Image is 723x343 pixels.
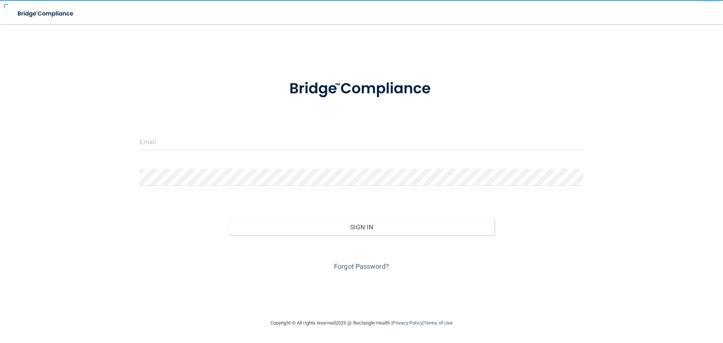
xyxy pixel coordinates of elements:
a: Terms of Use [424,320,453,326]
input: Email [140,133,583,150]
a: Forgot Password? [334,262,389,270]
img: bridge_compliance_login_screen.278c3ca4.svg [11,6,81,21]
img: bridge_compliance_login_screen.278c3ca4.svg [274,69,449,108]
button: Sign In [229,219,495,235]
div: Copyright © All rights reserved 2025 @ Rectangle Health | | [224,311,499,335]
a: Privacy Policy [392,320,422,326]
